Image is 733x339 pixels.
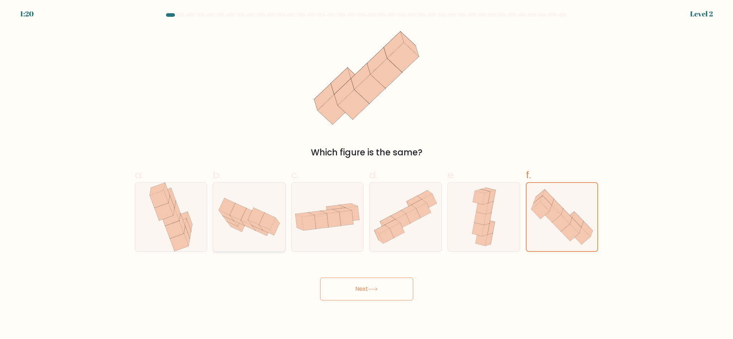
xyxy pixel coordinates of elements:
div: Which figure is the same? [139,146,594,159]
span: b. [213,168,221,182]
span: f. [526,168,531,182]
button: Next [320,278,413,300]
span: d. [369,168,378,182]
div: 1:20 [20,9,34,19]
span: a. [135,168,143,182]
span: c. [291,168,299,182]
span: e. [448,168,455,182]
div: Level 2 [690,9,713,19]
